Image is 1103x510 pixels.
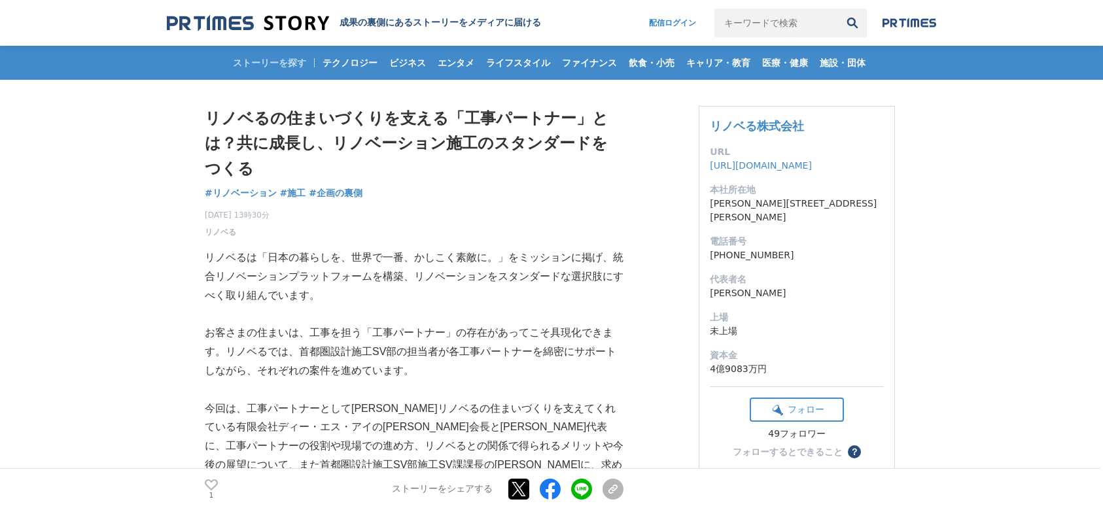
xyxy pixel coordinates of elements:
a: 配信ログイン [636,8,709,37]
img: 成果の裏側にあるストーリーをメディアに届ける [167,14,329,32]
span: #施工 [280,187,306,199]
h1: リノベるの住まいづくりを支える「工事パートナー」とは？共に成長し、リノベーション施工のスタンダードをつくる [205,106,623,181]
img: prtimes [883,18,936,28]
dt: 上場 [710,311,884,324]
a: エンタメ [432,46,480,80]
dt: 資本金 [710,348,884,362]
span: 施設・団体 [814,57,871,69]
a: キャリア・教育 [681,46,756,80]
div: 49フォロワー [750,428,844,440]
p: 1 [205,492,218,499]
dt: URL [710,145,884,159]
button: 検索 [838,8,867,37]
span: 飲食・小売 [623,57,680,69]
a: 飲食・小売 [623,46,680,80]
dd: 4億9083万円 [710,362,884,376]
dt: 本社所在地 [710,183,884,197]
span: ライフスタイル [481,57,555,69]
dd: [PHONE_NUMBER] [710,248,884,262]
span: #企画の裏側 [309,187,362,199]
span: エンタメ [432,57,480,69]
a: ライフスタイル [481,46,555,80]
h2: 成果の裏側にあるストーリーをメディアに届ける [340,17,541,29]
span: 医療・健康 [757,57,813,69]
p: お客さまの住まいは、工事を担う「工事パートナー」の存在があってこそ具現化できます。リノベるでは、首都圏設計施工SV部の担当者が各工事パートナーを綿密にサポートしながら、それぞれの案件を進めています。 [205,324,623,380]
a: 施設・団体 [814,46,871,80]
div: フォローするとできること [733,447,843,456]
a: [URL][DOMAIN_NAME] [710,160,812,171]
a: #企画の裏側 [309,186,362,200]
dt: 代表者名 [710,273,884,286]
button: フォロー [750,398,844,422]
a: リノベる株式会社 [710,119,804,133]
dd: [PERSON_NAME][STREET_ADDRESS][PERSON_NAME] [710,197,884,224]
span: ビジネス [384,57,431,69]
span: テクノロジー [317,57,383,69]
button: ？ [848,445,861,458]
a: リノベる [205,226,236,238]
span: #リノベーション [205,187,277,199]
a: テクノロジー [317,46,383,80]
dd: 未上場 [710,324,884,338]
a: #施工 [280,186,306,200]
a: 成果の裏側にあるストーリーをメディアに届ける 成果の裏側にあるストーリーをメディアに届ける [167,14,541,32]
input: キーワードで検索 [714,8,838,37]
dd: [PERSON_NAME] [710,286,884,300]
a: ファイナンス [557,46,622,80]
span: キャリア・教育 [681,57,756,69]
p: ストーリーをシェアする [392,484,493,496]
a: 医療・健康 [757,46,813,80]
a: #リノベーション [205,186,277,200]
span: ？ [850,447,859,456]
span: ファイナンス [557,57,622,69]
a: ビジネス [384,46,431,80]
span: [DATE] 13時30分 [205,209,270,221]
dt: 電話番号 [710,235,884,248]
p: リノベるは「日本の暮らしを、世界で一番、かしこく素敵に。」をミッションに掲げ、統合リノベーションプラットフォームを構築、リノベーションをスタンダードな選択肢にすべく取り組んでいます。 [205,248,623,305]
